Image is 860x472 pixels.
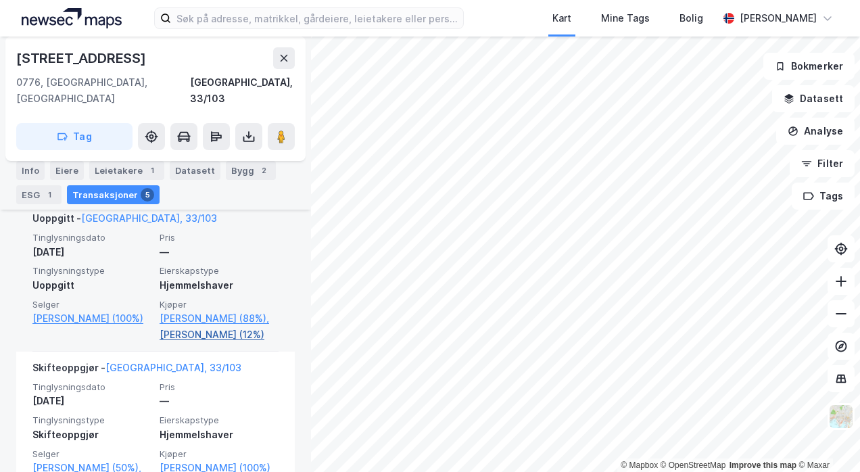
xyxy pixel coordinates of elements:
img: logo.a4113a55bc3d86da70a041830d287a7e.svg [22,8,122,28]
a: [GEOGRAPHIC_DATA], 33/103 [105,362,241,373]
span: Tinglysningstype [32,265,151,277]
button: Bokmerker [763,53,855,80]
div: 5 [141,188,154,202]
div: Kontrollprogram for chat [792,407,860,472]
a: [GEOGRAPHIC_DATA], 33/103 [81,212,217,224]
span: Tinglysningstype [32,415,151,426]
div: Uoppgitt [32,277,151,293]
span: Kjøper [160,448,279,460]
div: Info [16,161,45,180]
iframe: Chat Widget [792,407,860,472]
button: Datasett [772,85,855,112]
div: Bygg [226,161,276,180]
button: Filter [790,150,855,177]
div: Skifteoppgjør [32,427,151,443]
div: 1 [43,188,56,202]
span: Pris [160,381,279,393]
span: Pris [160,232,279,243]
img: Z [828,404,854,429]
div: Leietakere [89,161,164,180]
div: [STREET_ADDRESS] [16,47,149,69]
div: 0776, [GEOGRAPHIC_DATA], [GEOGRAPHIC_DATA] [16,74,190,107]
div: 1 [145,164,159,177]
a: Improve this map [730,461,796,470]
div: Transaksjoner [67,185,160,204]
a: Mapbox [621,461,658,470]
button: Tags [792,183,855,210]
div: — [160,244,279,260]
div: 2 [257,164,270,177]
input: Søk på adresse, matrikkel, gårdeiere, leietakere eller personer [171,8,462,28]
div: Hjemmelshaver [160,277,279,293]
div: Uoppgitt - [32,210,217,232]
div: Mine Tags [601,10,650,26]
span: Eierskapstype [160,265,279,277]
div: [DATE] [32,244,151,260]
span: Tinglysningsdato [32,232,151,243]
span: Tinglysningsdato [32,381,151,393]
span: Selger [32,299,151,310]
button: Analyse [776,118,855,145]
div: Datasett [170,161,220,180]
div: Eiere [50,161,84,180]
div: [GEOGRAPHIC_DATA], 33/103 [190,74,295,107]
div: ESG [16,185,62,204]
div: [DATE] [32,393,151,409]
a: [PERSON_NAME] (100%) [32,310,151,327]
div: Kart [552,10,571,26]
div: — [160,393,279,409]
button: Tag [16,123,133,150]
a: OpenStreetMap [661,461,726,470]
a: [PERSON_NAME] (88%), [160,310,279,327]
div: Skifteoppgjør - [32,360,241,381]
div: [PERSON_NAME] [740,10,817,26]
div: Hjemmelshaver [160,427,279,443]
span: Selger [32,448,151,460]
a: [PERSON_NAME] (12%) [160,327,279,343]
span: Eierskapstype [160,415,279,426]
span: Kjøper [160,299,279,310]
div: Bolig [679,10,703,26]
